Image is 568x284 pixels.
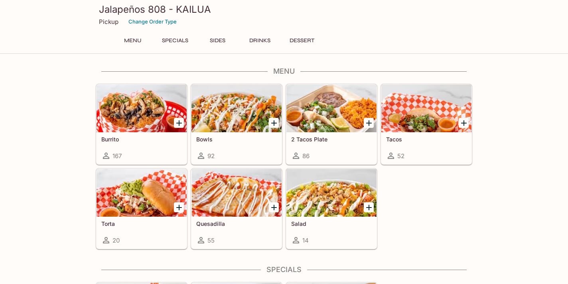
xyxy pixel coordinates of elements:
[269,118,279,128] button: Add Bowls
[101,220,182,227] h5: Torta
[286,169,377,217] div: Salad
[191,168,282,249] a: Quesadilla55
[207,237,215,244] span: 55
[284,35,320,46] button: Dessert
[397,152,404,160] span: 52
[302,152,310,160] span: 86
[381,84,471,132] div: Tacos
[291,136,372,143] h5: 2 Tacos Plate
[99,18,118,25] p: Pickup
[174,118,184,128] button: Add Burrito
[112,237,120,244] span: 20
[96,67,472,76] h4: Menu
[364,202,374,212] button: Add Salad
[196,136,277,143] h5: Bowls
[242,35,278,46] button: Drinks
[364,118,374,128] button: Add 2 Tacos Plate
[101,136,182,143] h5: Burrito
[207,152,215,160] span: 92
[381,84,472,165] a: Tacos52
[157,35,193,46] button: Specials
[97,84,187,132] div: Burrito
[99,3,469,16] h3: Jalapeños 808 - KAILUA
[269,202,279,212] button: Add Quesadilla
[291,220,372,227] h5: Salad
[97,169,187,217] div: Torta
[191,169,282,217] div: Quesadilla
[191,84,282,165] a: Bowls92
[286,168,377,249] a: Salad14
[199,35,235,46] button: Sides
[191,84,282,132] div: Bowls
[196,220,277,227] h5: Quesadilla
[96,84,187,165] a: Burrito167
[115,35,151,46] button: Menu
[112,152,122,160] span: 167
[386,136,467,143] h5: Tacos
[96,265,472,274] h4: Specials
[286,84,377,165] a: 2 Tacos Plate86
[125,16,180,28] button: Change Order Type
[286,84,377,132] div: 2 Tacos Plate
[96,168,187,249] a: Torta20
[459,118,469,128] button: Add Tacos
[174,202,184,212] button: Add Torta
[302,237,309,244] span: 14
